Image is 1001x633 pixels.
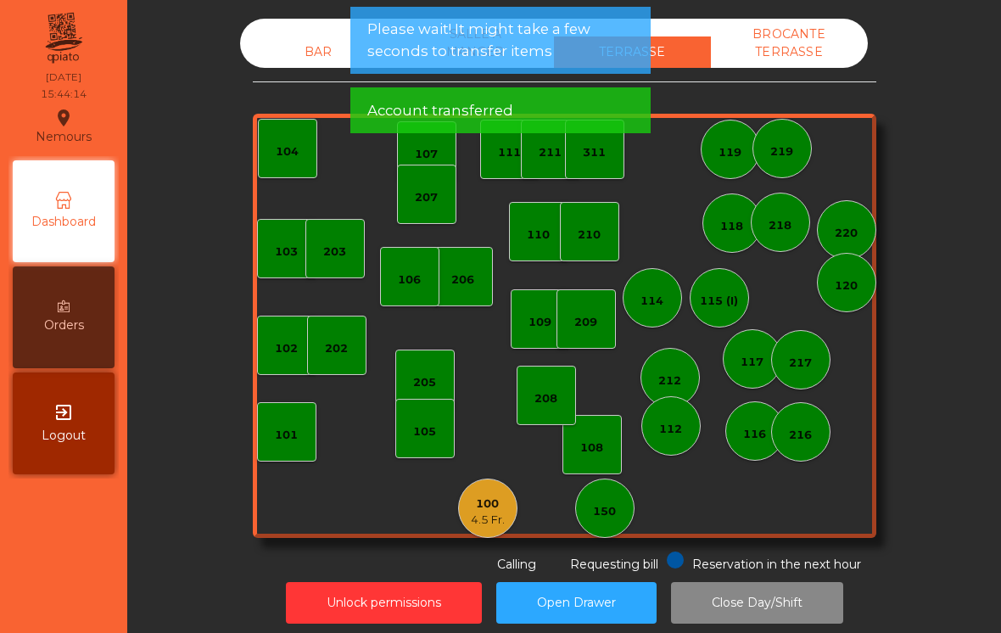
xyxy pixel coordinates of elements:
i: exit_to_app [53,402,74,423]
div: 219 [770,143,793,160]
div: 106 [398,272,421,288]
button: Unlock permissions [286,582,482,624]
div: Nemours [36,105,92,148]
div: 115 (I) [700,293,738,310]
div: BAR [240,36,397,68]
span: Please wait! It might take a few seconds to transfer items [367,19,634,61]
div: [DATE] [46,70,81,85]
div: 100 [471,496,505,513]
span: Calling [497,557,536,572]
div: 120 [835,277,858,294]
i: location_on [53,108,74,128]
div: 203 [323,244,346,260]
div: 112 [659,421,682,438]
div: BROCANTE TERRASSE [711,19,868,68]
div: 150 [593,503,616,520]
div: 209 [574,314,597,331]
div: 220 [835,225,858,242]
div: 104 [276,143,299,160]
span: Account transferred [367,100,513,121]
div: 111 [498,144,521,161]
div: 205 [413,374,436,391]
span: Logout [42,427,86,445]
div: 105 [413,423,436,440]
button: Close Day/Shift [671,582,843,624]
span: Requesting bill [570,557,658,572]
div: 208 [534,390,557,407]
div: 103 [275,244,298,260]
img: qpiato [42,8,84,68]
div: 202 [325,340,348,357]
div: 217 [789,355,812,372]
div: 117 [741,354,763,371]
div: 4.5 Fr. [471,512,505,529]
span: Orders [44,316,84,334]
div: 102 [275,340,298,357]
span: Dashboard [31,213,96,231]
div: 108 [580,440,603,457]
div: 116 [743,426,766,443]
div: 101 [275,427,298,444]
div: 119 [719,144,741,161]
div: 210 [578,227,601,244]
div: 109 [528,314,551,331]
span: Reservation in the next hour [692,557,861,572]
div: 212 [658,373,681,389]
div: 211 [539,144,562,161]
div: 206 [451,272,474,288]
div: 110 [527,227,550,244]
div: 15:44:14 [41,87,87,102]
div: 216 [789,427,812,444]
div: 218 [769,217,791,234]
div: 311 [583,144,606,161]
div: 118 [720,218,743,235]
div: 207 [415,189,438,206]
button: Open Drawer [496,582,657,624]
div: 107 [415,146,438,163]
div: 114 [640,293,663,310]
